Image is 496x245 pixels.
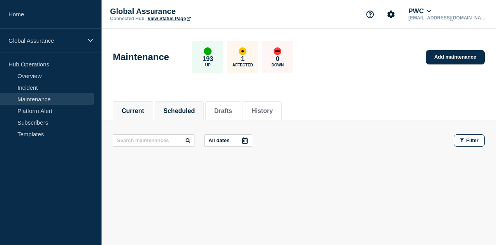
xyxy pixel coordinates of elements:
p: Global Assurance [9,37,83,44]
a: View Status Page [148,16,191,21]
p: 0 [276,55,279,63]
div: affected [239,47,246,55]
button: Current [122,108,144,115]
input: Search maintenances [113,134,195,147]
h1: Maintenance [113,52,169,63]
button: Filter [454,134,485,147]
p: Connected Hub [110,16,145,21]
div: up [204,47,212,55]
button: All dates [204,134,252,147]
span: Filter [466,137,479,143]
a: Add maintenance [426,50,485,64]
button: PWC [407,7,432,15]
p: 1 [241,55,245,63]
p: Down [272,63,284,67]
button: Support [362,6,378,23]
p: Global Assurance [110,7,265,16]
button: Account settings [383,6,399,23]
p: Up [205,63,210,67]
p: Affected [232,63,253,67]
div: down [274,47,281,55]
p: All dates [208,137,229,143]
button: Scheduled [164,108,195,115]
button: History [251,108,273,115]
p: [EMAIL_ADDRESS][DOMAIN_NAME] [407,15,487,21]
button: Drafts [214,108,232,115]
p: 193 [202,55,213,63]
